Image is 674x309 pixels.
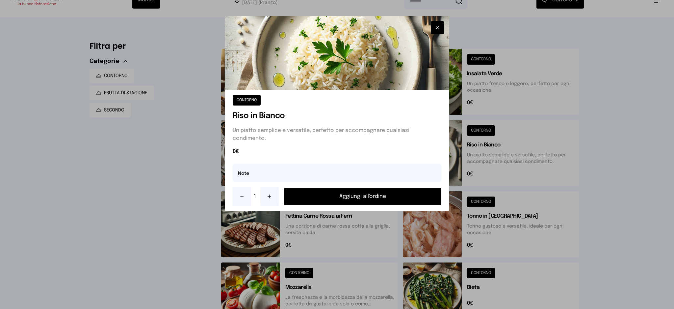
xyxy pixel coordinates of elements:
[284,188,442,205] button: Aggiungi all'ordine
[233,111,442,121] h1: Riso in Bianco
[233,148,442,156] span: 0€
[233,95,261,106] button: CONTORNO
[233,127,442,142] p: Un piatto semplice e versatile, perfetto per accompagnare qualsiasi condimento.
[254,193,258,201] span: 1
[225,16,450,90] img: Riso in Bianco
